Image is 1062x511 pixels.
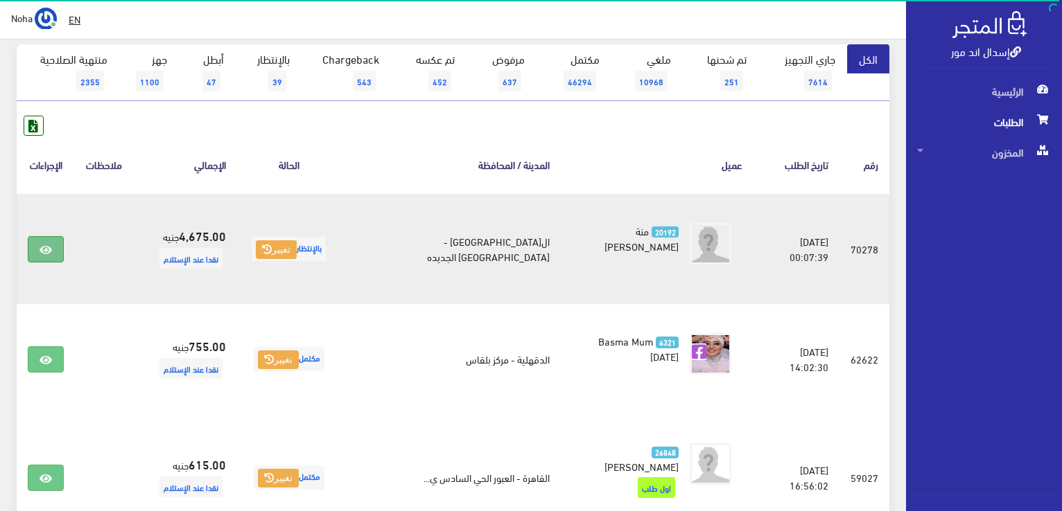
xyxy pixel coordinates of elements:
strong: 615.00 [189,455,226,473]
td: جنيه [133,304,237,414]
span: 452 [428,71,451,91]
span: بالإنتظار [252,237,326,261]
a: تم شحنها251 [683,44,758,101]
th: المدينة / المحافظة [340,136,561,193]
th: رقم [839,136,889,193]
a: 20192 منة [PERSON_NAME] [583,223,679,253]
td: [DATE] 00:07:39 [754,194,839,305]
th: عميل [561,136,754,193]
span: 7614 [804,71,832,91]
span: مكتمل [254,465,324,490]
img: avatar.png [690,223,731,265]
span: 26848 [652,447,679,458]
a: ... Noha [11,7,57,29]
span: 39 [268,71,286,91]
td: الدقهلية - مركز بلقاس [340,304,561,414]
a: إسدال اند مور [951,41,1021,61]
span: اول طلب [638,477,675,498]
a: مكتمل46294 [537,44,611,101]
a: أبطل47 [179,44,236,101]
span: 543 [353,71,376,91]
span: المخزون [917,137,1051,168]
td: 62622 [839,304,889,414]
a: الطلبات [906,107,1062,137]
th: تاريخ الطلب [754,136,839,193]
a: تم عكسه452 [391,44,466,101]
span: 1100 [136,71,164,91]
button: تغيير [258,350,299,370]
span: منة [PERSON_NAME] [604,221,679,256]
img: picture [690,333,731,375]
span: 20192 [652,226,679,238]
th: الإجراءات [17,136,75,193]
a: مرفوض637 [467,44,537,101]
span: نقدا عند الإستلام [159,248,223,269]
span: 251 [720,71,743,91]
button: تغيير [256,240,297,260]
a: 6321 Basma Mum [DATE] [583,333,679,364]
td: جنيه [133,194,237,305]
th: ملاحظات [75,136,133,193]
a: ملغي10968 [611,44,683,101]
span: 46294 [564,71,596,91]
span: نقدا عند الإستلام [159,358,223,379]
a: 26848 [PERSON_NAME] [583,443,679,474]
th: الحالة [237,136,340,193]
span: 10968 [635,71,668,91]
span: 6321 [656,337,679,348]
u: EN [69,10,80,28]
strong: 4,675.00 [179,226,226,244]
a: المخزون [906,137,1062,168]
td: [DATE] 14:02:30 [754,304,839,414]
strong: 755.00 [189,337,226,355]
a: الكل [847,44,889,73]
span: Noha [11,9,33,26]
img: ... [35,8,57,30]
td: ال[GEOGRAPHIC_DATA] - [GEOGRAPHIC_DATA] الجديده [340,194,561,305]
span: الطلبات [917,107,1051,137]
span: 637 [498,71,521,91]
th: اﻹجمالي [133,136,237,193]
span: Basma Mum [DATE] [598,331,679,366]
a: الرئيسية [906,76,1062,107]
a: بالإنتظار39 [236,44,302,101]
img: avatar.png [690,443,731,485]
span: 2355 [76,71,104,91]
button: تغيير [258,469,299,488]
a: Chargeback543 [302,44,392,101]
span: الرئيسية [917,76,1051,107]
span: نقدا عند الإستلام [159,476,223,497]
a: EN [63,7,86,32]
a: منتهية الصلاحية2355 [17,44,119,101]
a: جاري التجهيز7614 [758,44,847,101]
span: مكتمل [254,347,324,371]
span: 47 [202,71,220,91]
span: [PERSON_NAME] [604,456,679,476]
td: 70278 [839,194,889,305]
a: جهز1100 [119,44,179,101]
img: . [952,11,1027,38]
